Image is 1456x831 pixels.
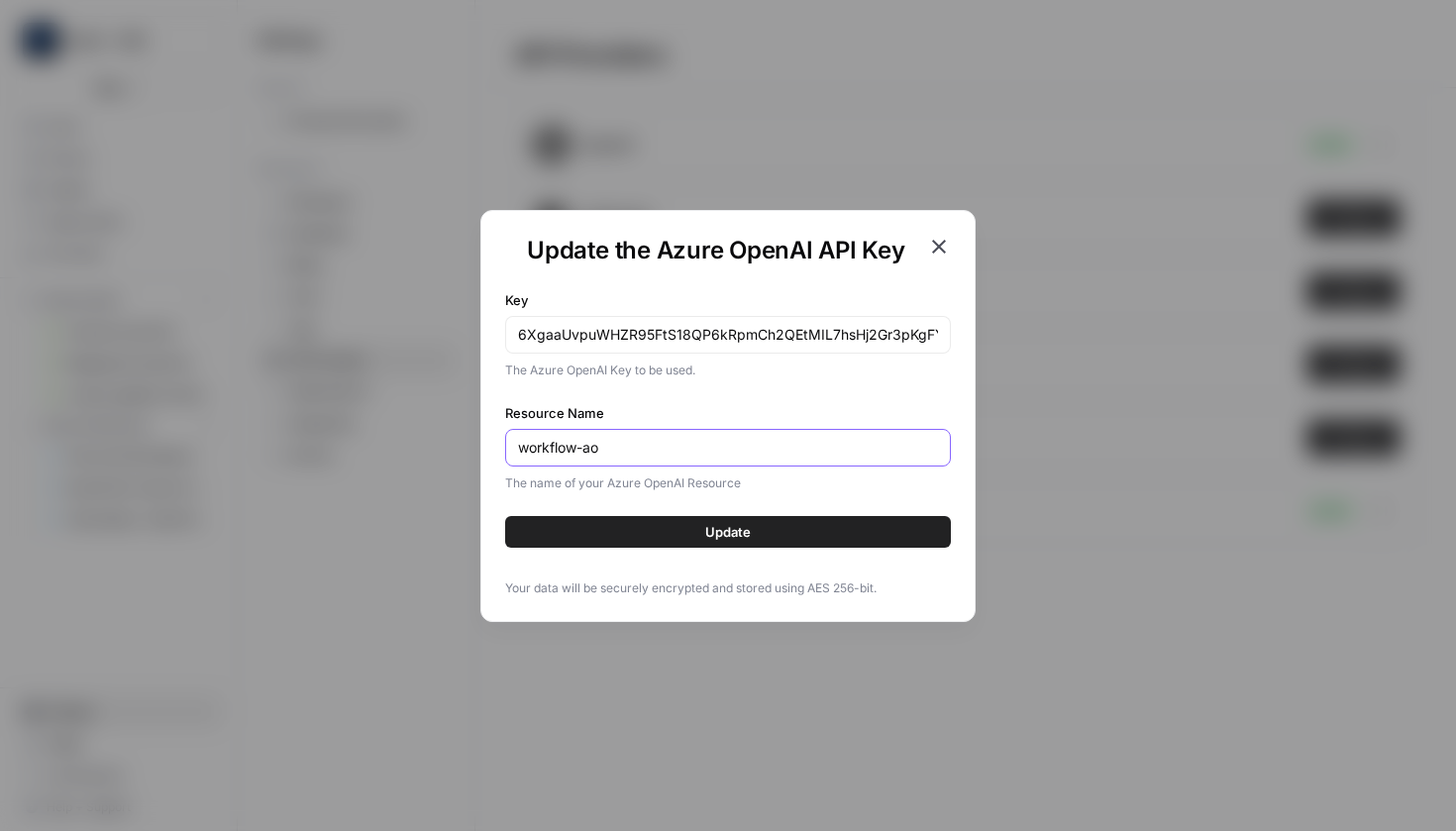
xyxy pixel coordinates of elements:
[505,579,951,597] span: Your data will be securely encrypted and stored using AES 256-bit.
[505,235,927,266] h1: Update the Azure OpenAI API Key
[705,522,751,542] span: Update
[505,290,951,310] label: Key
[505,362,951,379] div: The Azure OpenAI Key to be used.
[505,474,951,492] div: The name of your Azure OpenAI Resource
[505,403,951,423] label: Resource Name
[505,516,951,548] button: Update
